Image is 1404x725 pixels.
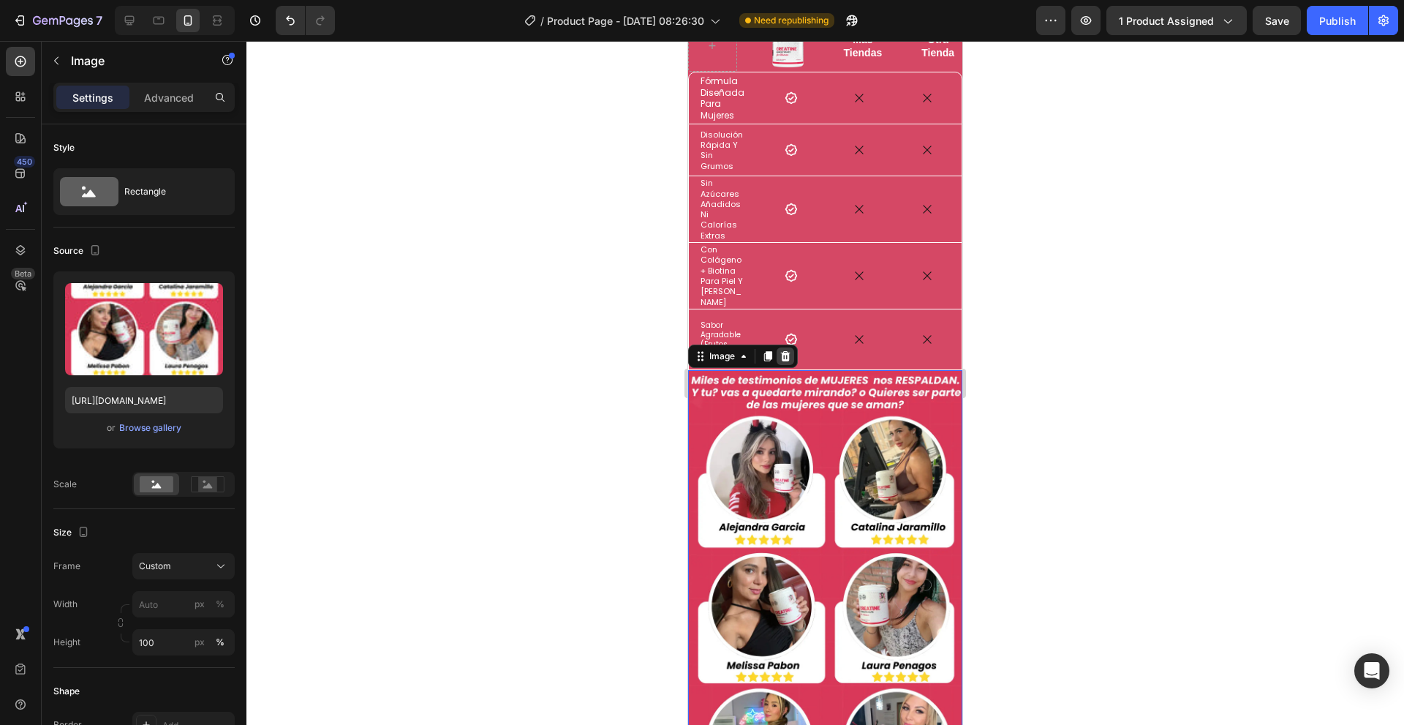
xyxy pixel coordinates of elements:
[211,596,229,613] button: px
[1319,13,1356,29] div: Publish
[65,283,223,375] img: preview-image
[6,6,109,35] button: 7
[12,279,57,318] p: sabor agradable (frutos rojos)
[1354,653,1389,688] div: Open Intercom Messenger
[216,636,224,649] div: %
[119,421,181,435] div: Browse gallery
[53,598,78,611] label: Width
[205,135,273,201] div: Background Image
[191,596,208,613] button: %
[1253,6,1301,35] button: Save
[276,6,335,35] div: Undo/Redo
[211,634,229,651] button: px
[124,175,214,209] div: Rectangle
[195,636,205,649] div: px
[132,591,235,617] input: px%
[1307,6,1368,35] button: Publish
[71,52,195,70] p: Image
[1119,13,1214,29] span: 1 product assigned
[205,268,273,328] div: Background Image
[132,629,235,655] input: px%
[65,387,223,413] input: https://example.com/image.jpg
[205,83,273,135] div: Background Image
[53,141,75,154] div: Style
[688,41,962,725] iframe: Design area
[53,523,92,543] div: Size
[72,90,113,105] p: Settings
[191,634,208,651] button: %
[12,137,57,200] p: sin azúcares añadidos ni calorías extras
[547,13,704,29] span: Product Page - [DATE] 08:26:30
[53,241,104,261] div: Source
[205,202,273,268] div: Background Image
[195,598,205,611] div: px
[540,13,544,29] span: /
[14,156,35,168] div: 450
[1106,6,1247,35] button: 1 product assigned
[754,14,829,27] span: Need republishing
[12,89,57,130] p: disolución rápida y sin grumos
[118,421,182,435] button: Browse gallery
[53,478,77,491] div: Scale
[96,12,102,29] p: 7
[205,31,273,83] div: Background Image
[216,598,224,611] div: %
[18,309,50,322] div: Image
[1265,15,1289,27] span: Save
[107,419,116,437] span: or
[53,560,80,573] label: Frame
[12,34,57,80] p: fórmula diseñada para mujeres
[139,560,171,573] span: Custom
[144,90,194,105] p: Advanced
[53,685,80,698] div: Shape
[53,636,80,649] label: Height
[132,553,235,579] button: Custom
[11,268,35,279] div: Beta
[12,203,57,266] p: con colágeno + biotina para piel y [PERSON_NAME]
